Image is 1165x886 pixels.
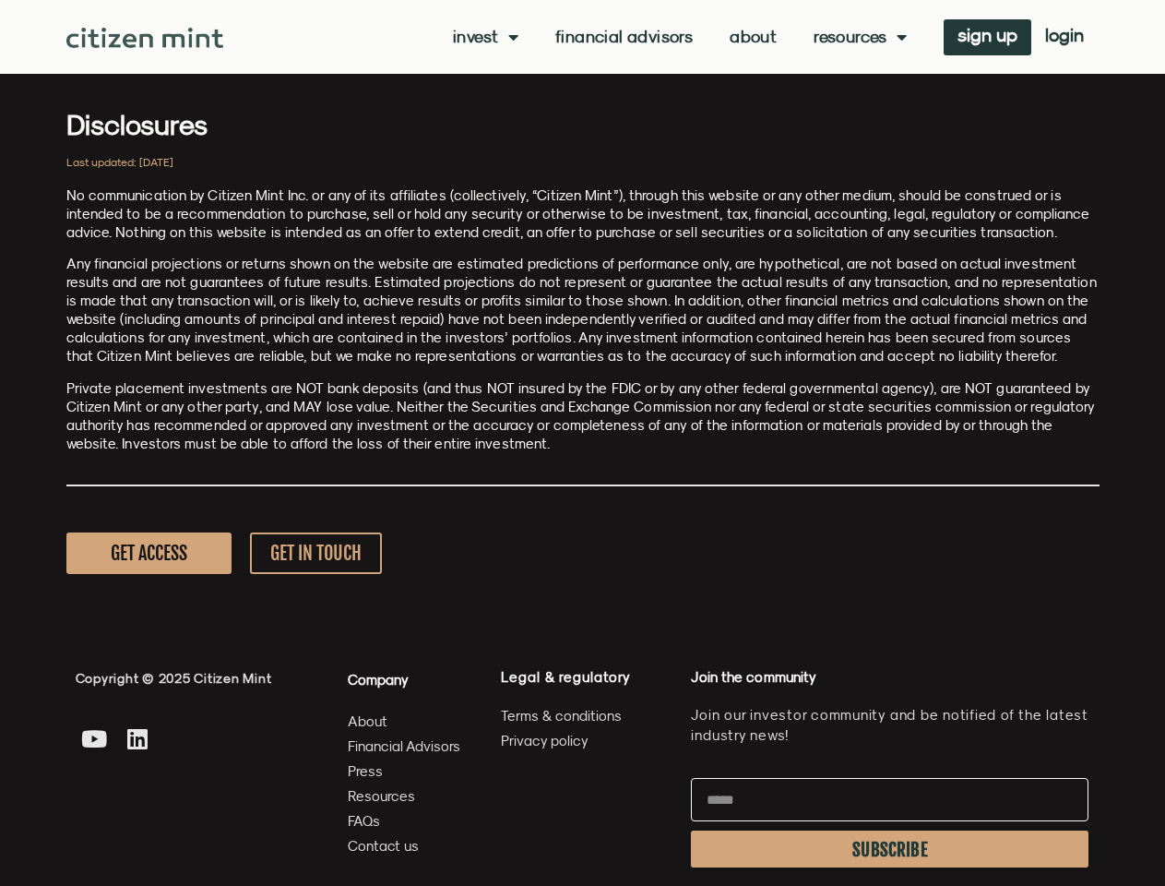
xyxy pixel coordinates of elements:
a: Resources [348,784,461,808]
span: Contact us [348,834,419,857]
form: Newsletter [691,778,1088,877]
span: Press [348,760,383,783]
h4: Join the community [691,668,1088,687]
a: Resources [814,28,907,46]
span: login [1045,29,1084,42]
span: sign up [957,29,1017,42]
span: Privacy policy [501,729,588,752]
span: Financial Advisors [348,735,460,758]
span: Copyright © 2025 Citizen Mint [76,671,272,686]
p: Any financial projections or returns shown on the website are estimated predictions of performanc... [66,255,1100,365]
span: About [348,710,387,733]
a: About [348,710,461,733]
h2: Last updated: [DATE] [66,157,1100,168]
span: FAQs [348,809,380,832]
a: GET ACCESS [66,533,232,574]
a: Financial Advisors [348,735,461,758]
h4: Company [348,668,461,691]
a: Contact us [348,834,461,857]
span: SUBSCRIBE [852,843,928,857]
a: Invest [453,28,518,46]
span: Resources [348,784,415,808]
p: Private placement investments are NOT bank deposits (and thus NOT insured by the FDIC or by any o... [66,379,1100,453]
a: login [1031,19,1098,55]
span: GET IN TOUCH [270,542,362,565]
a: Press [348,760,461,783]
a: About [730,28,777,46]
a: Privacy policy [501,729,672,752]
img: Citizen Mint [66,28,224,48]
h3: Disclosures [66,111,1100,138]
a: Financial Advisors [555,28,693,46]
a: sign up [944,19,1031,55]
a: GET IN TOUCH [250,533,382,574]
a: FAQs [348,809,461,832]
p: No communication by Citizen Mint Inc. or any of its affiliates (collectively, “Citizen Mint”), th... [66,186,1100,242]
h4: Legal & regulatory [501,668,672,686]
p: Join our investor community and be notified of the latest industry news! [691,705,1088,746]
a: Terms & conditions [501,704,672,727]
nav: Menu [453,28,907,46]
span: Terms & conditions [501,704,622,727]
span: GET ACCESS [111,542,187,565]
button: SUBSCRIBE [691,831,1088,868]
